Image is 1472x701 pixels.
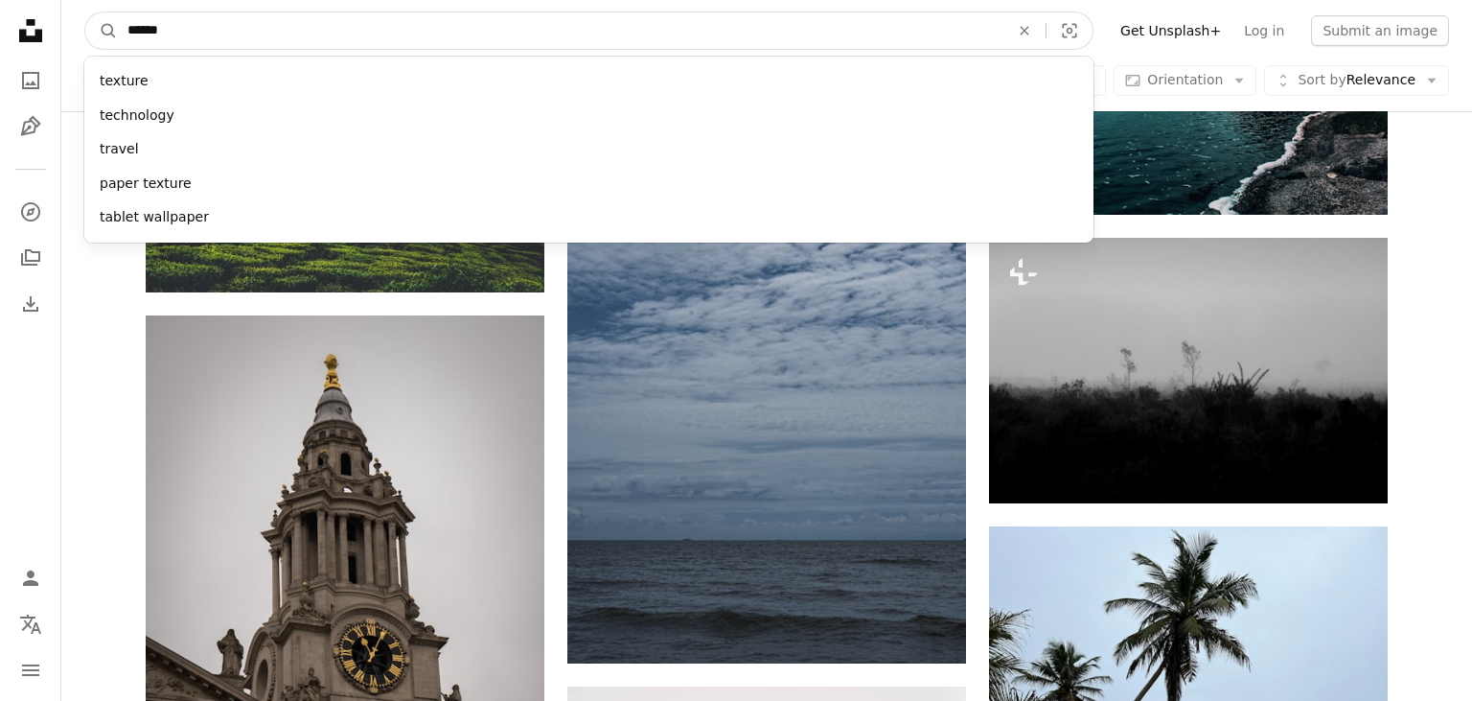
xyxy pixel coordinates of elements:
a: Collections [11,239,50,277]
a: Download History [11,285,50,323]
span: Sort by [1298,72,1345,87]
button: Search Unsplash [85,12,118,49]
form: Find visuals sitewide [84,12,1093,50]
a: Log in / Sign up [11,559,50,597]
a: Home — Unsplash [11,12,50,54]
span: Relevance [1298,71,1415,90]
button: Visual search [1046,12,1092,49]
a: Photos [11,61,50,100]
button: Language [11,605,50,643]
div: travel [84,132,1093,167]
div: technology [84,99,1093,133]
button: Clear [1003,12,1046,49]
a: a large body of water under a cloudy sky [567,355,966,372]
button: Submit an image [1311,15,1449,46]
img: a large body of water under a cloudy sky [567,65,966,664]
img: A black and white photo of a foggy field [989,238,1388,503]
button: Sort byRelevance [1264,65,1449,96]
a: Get Unsplash+ [1109,15,1232,46]
button: Orientation [1114,65,1256,96]
a: Explore [11,193,50,231]
a: Log in [1232,15,1296,46]
div: paper texture [84,167,1093,201]
div: texture [84,64,1093,99]
button: Menu [11,651,50,689]
span: Orientation [1147,72,1223,87]
a: A very tall building with a clock on it's side [146,605,544,622]
a: A black and white photo of a foggy field [989,362,1388,379]
div: tablet wallpaper [84,200,1093,235]
a: Illustrations [11,107,50,146]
